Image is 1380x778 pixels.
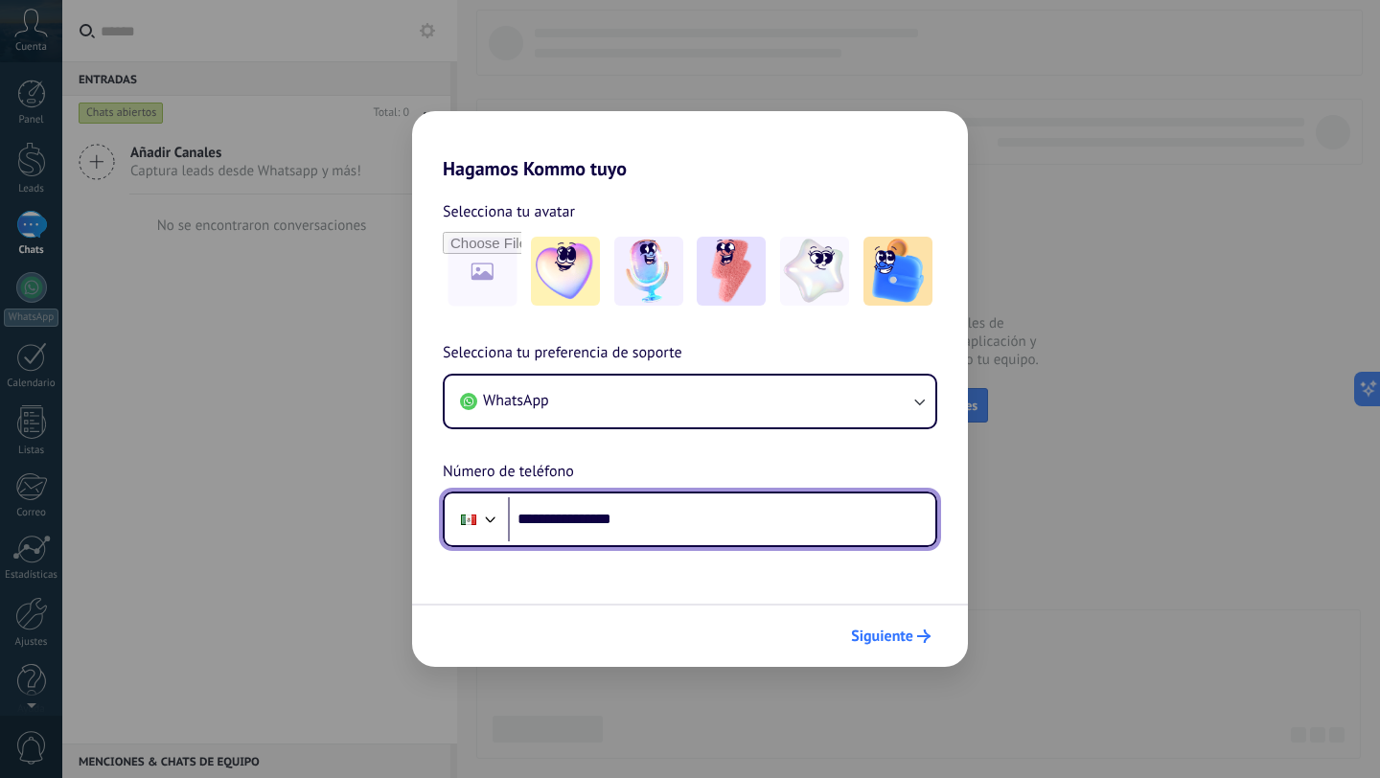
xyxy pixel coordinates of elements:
[697,237,766,306] img: -3.jpeg
[851,629,913,643] span: Siguiente
[863,237,932,306] img: -5.jpeg
[443,460,574,485] span: Número de teléfono
[445,376,935,427] button: WhatsApp
[780,237,849,306] img: -4.jpeg
[443,199,575,224] span: Selecciona tu avatar
[483,391,549,410] span: WhatsApp
[614,237,683,306] img: -2.jpeg
[842,620,939,652] button: Siguiente
[443,341,682,366] span: Selecciona tu preferencia de soporte
[450,499,487,539] div: Mexico: + 52
[531,237,600,306] img: -1.jpeg
[412,111,968,180] h2: Hagamos Kommo tuyo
